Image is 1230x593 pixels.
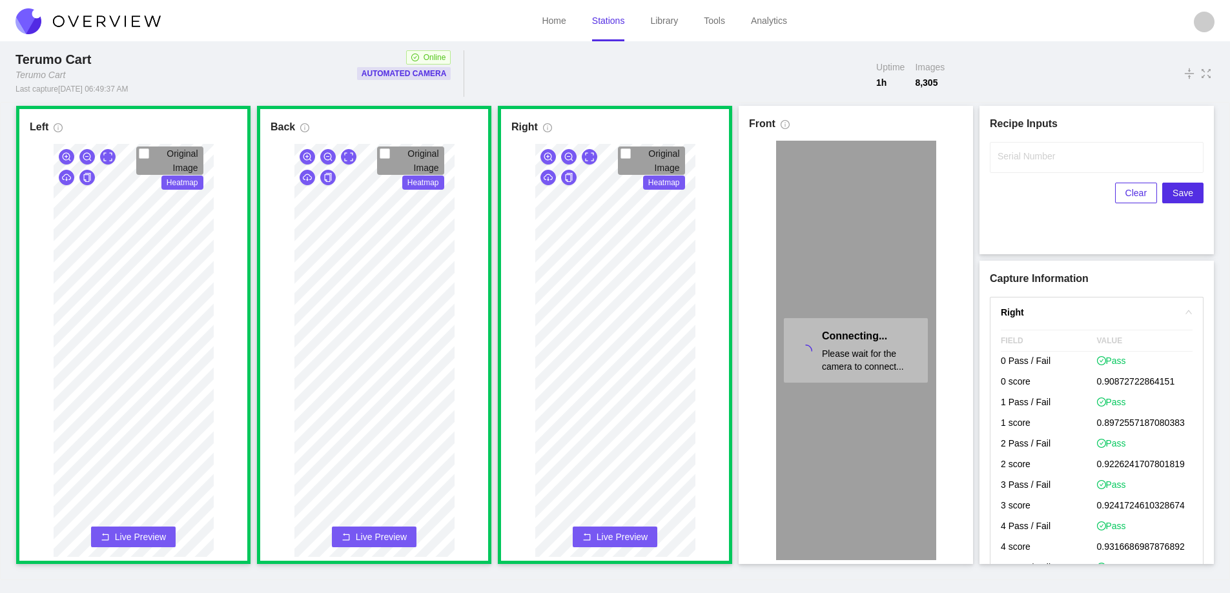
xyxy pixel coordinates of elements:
[582,149,597,165] button: expand
[100,149,116,165] button: expand
[1001,558,1097,579] p: 5 Pass / Fail
[15,52,91,66] span: Terumo Cart
[356,530,407,543] span: Live Preview
[323,173,333,183] span: copy
[303,173,312,183] span: cloud-download
[1097,480,1106,489] span: check-circle
[167,148,198,173] span: Original Image
[1097,455,1193,476] p: 0.9226241707801819
[1097,561,1126,574] span: Pass
[424,51,446,64] span: Online
[15,84,128,94] div: Last capture [DATE] 06:49:37 AM
[1097,330,1193,351] span: VALUE
[561,149,577,165] button: zoom-out
[540,170,556,185] button: cloud-download
[648,148,679,173] span: Original Image
[1001,455,1097,476] p: 2 score
[990,297,1203,327] div: rightRight
[542,15,566,26] a: Home
[1001,538,1097,558] p: 4 score
[1097,521,1106,530] span: check-circle
[62,152,71,163] span: zoom-in
[103,152,112,163] span: expand
[1097,396,1126,408] span: Pass
[161,176,203,190] span: Heatmap
[597,530,648,543] span: Live Preview
[781,120,790,134] span: info-circle
[1001,496,1097,517] p: 3 score
[1097,478,1126,491] span: Pass
[1115,183,1157,203] button: Clear
[592,15,625,26] a: Stations
[797,342,815,363] span: loading
[1200,66,1212,81] span: fullscreen
[990,271,1204,286] h1: Capture Information
[564,173,573,183] span: copy
[544,173,553,183] span: cloud-download
[990,116,1204,132] h1: Recipe Inputs
[1001,372,1097,393] p: 0 score
[332,527,416,547] button: rollbackLive Preview
[300,123,309,137] span: info-circle
[15,68,65,81] div: Terumo Cart
[59,149,74,165] button: zoom-in
[15,50,96,68] div: Terumo Cart
[62,173,71,183] span: cloud-download
[1097,372,1193,393] p: 0.90872722864151
[411,54,419,61] span: check-circle
[876,61,905,74] span: Uptime
[876,76,905,89] span: 1 h
[1001,434,1097,455] p: 2 Pass / Fail
[91,527,176,547] button: rollbackLive Preview
[344,152,353,163] span: expand
[643,176,685,190] span: Heatmap
[540,149,556,165] button: zoom-in
[573,527,657,547] button: rollbackLive Preview
[1097,439,1106,448] span: check-circle
[271,119,295,135] h1: Back
[300,170,315,185] button: cloud-download
[543,123,552,137] span: info-circle
[303,152,312,163] span: zoom-in
[30,119,48,135] h1: Left
[101,532,110,543] span: rollback
[998,150,1055,163] label: Serial Number
[1125,186,1147,200] span: Clear
[650,15,678,26] a: Library
[749,116,775,132] h1: Front
[407,148,438,173] span: Original Image
[1097,354,1126,367] span: Pass
[1001,305,1177,319] h4: Right
[402,176,444,190] span: Heatmap
[1001,517,1097,538] p: 4 Pass / Fail
[915,61,945,74] span: Images
[83,152,92,163] span: zoom-out
[1097,538,1193,558] p: 0.9316686987876892
[1001,393,1097,414] p: 1 Pass / Fail
[1097,356,1106,365] span: check-circle
[544,152,553,163] span: zoom-in
[585,152,594,163] span: expand
[115,530,166,543] span: Live Preview
[564,152,573,163] span: zoom-out
[59,170,74,185] button: cloud-download
[1001,330,1097,351] span: FIELD
[915,76,945,89] span: 8,305
[1097,563,1106,572] span: check-circle
[751,15,787,26] a: Analytics
[320,170,336,185] button: copy
[1001,414,1097,434] p: 1 score
[341,149,356,165] button: expand
[362,67,447,80] p: Automated Camera
[79,170,95,185] button: copy
[822,347,918,373] span: Please wait for the camera to connect...
[320,149,336,165] button: zoom-out
[1097,496,1193,517] p: 0.9241724610328674
[1162,183,1204,203] button: Save
[323,152,333,163] span: zoom-out
[1185,308,1193,316] span: right
[1097,397,1106,407] span: check-circle
[704,15,725,26] a: Tools
[822,330,887,341] span: Connecting...
[1173,186,1193,200] span: Save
